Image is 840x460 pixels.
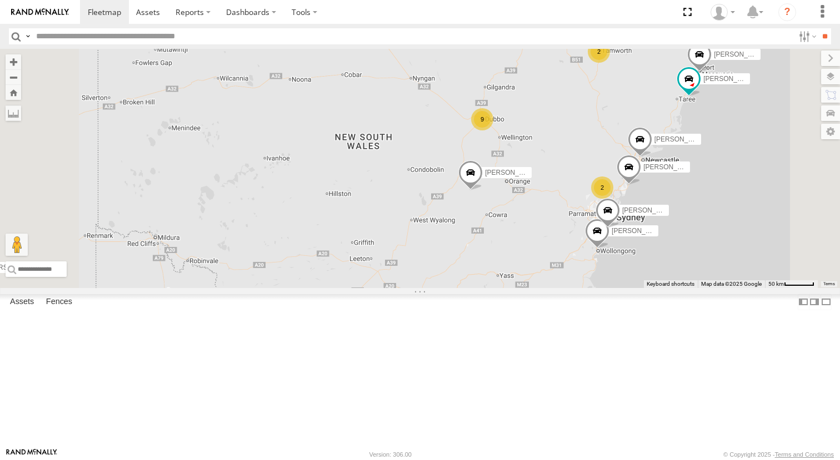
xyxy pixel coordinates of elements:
[6,449,57,460] a: Visit our Website
[471,108,493,130] div: 9
[6,54,21,69] button: Zoom in
[41,294,78,310] label: Fences
[703,75,758,83] span: [PERSON_NAME]
[809,294,820,310] label: Dock Summary Table to the Right
[369,451,412,458] div: Version: 306.00
[768,281,784,287] span: 50 km
[6,85,21,100] button: Zoom Home
[823,282,835,286] a: Terms (opens in new tab)
[6,69,21,85] button: Zoom out
[707,4,739,21] div: Michael Townsend
[11,8,69,16] img: rand-logo.svg
[485,168,540,176] span: [PERSON_NAME]
[765,280,818,288] button: Map scale: 50 km per 51 pixels
[6,234,28,256] button: Drag Pegman onto the map to open Street View
[775,451,834,458] a: Terms and Conditions
[821,294,832,310] label: Hide Summary Table
[714,50,769,58] span: [PERSON_NAME]
[612,226,667,234] span: [PERSON_NAME]
[778,3,796,21] i: ?
[701,281,762,287] span: Map data ©2025 Google
[798,294,809,310] label: Dock Summary Table to the Left
[6,105,21,121] label: Measure
[23,28,32,44] label: Search Query
[723,451,834,458] div: © Copyright 2025 -
[821,124,840,139] label: Map Settings
[622,206,677,214] span: [PERSON_NAME]
[588,41,610,63] div: 2
[591,176,613,199] div: 2
[647,280,694,288] button: Keyboard shortcuts
[4,294,39,310] label: Assets
[794,28,818,44] label: Search Filter Options
[654,135,709,143] span: [PERSON_NAME]
[643,163,698,170] span: [PERSON_NAME]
